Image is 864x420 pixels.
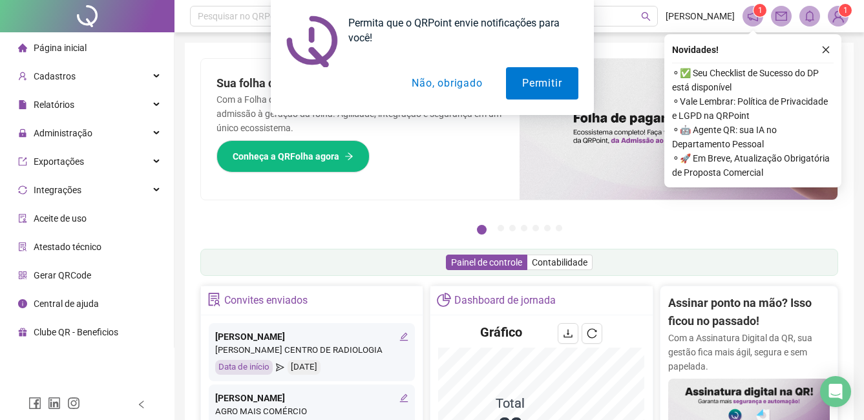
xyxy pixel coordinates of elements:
h2: Assinar ponto na mão? Isso ficou no passado! [668,294,830,331]
button: 1 [477,225,487,235]
span: audit [18,214,27,223]
button: 2 [498,225,504,231]
span: reload [587,328,597,339]
div: Dashboard de jornada [454,289,556,311]
img: banner%2F8d14a306-6205-4263-8e5b-06e9a85ad873.png [520,59,838,200]
span: edit [399,332,408,341]
span: Atestado técnico [34,242,101,252]
span: pie-chart [437,293,450,306]
span: Administração [34,128,92,138]
div: [DATE] [288,360,321,375]
button: 3 [509,225,516,231]
span: gift [18,328,27,337]
button: 7 [556,225,562,231]
span: instagram [67,397,80,410]
span: facebook [28,397,41,410]
button: 4 [521,225,527,231]
span: export [18,157,27,166]
span: Gerar QRCode [34,270,91,280]
span: info-circle [18,299,27,308]
span: Exportações [34,156,84,167]
span: solution [18,242,27,251]
h4: Gráfico [480,323,522,341]
p: Com a Assinatura Digital da QR, sua gestão fica mais ágil, segura e sem papelada. [668,331,830,373]
div: Convites enviados [224,289,308,311]
span: qrcode [18,271,27,280]
span: arrow-right [344,152,353,161]
div: [PERSON_NAME] [215,330,408,344]
span: lock [18,129,27,138]
span: solution [207,293,221,306]
button: 5 [532,225,539,231]
div: Permita que o QRPoint envie notificações para você! [338,16,578,45]
button: Conheça a QRFolha agora [216,140,370,173]
span: Aceite de uso [34,213,87,224]
span: left [137,400,146,409]
span: sync [18,185,27,194]
span: Integrações [34,185,81,195]
button: Permitir [506,67,578,100]
span: Central de ajuda [34,299,99,309]
span: Clube QR - Beneficios [34,327,118,337]
span: Conheça a QRFolha agora [233,149,339,163]
span: Contabilidade [532,257,587,268]
span: linkedin [48,397,61,410]
span: Painel de controle [451,257,522,268]
button: 6 [544,225,551,231]
span: ⚬ 🤖 Agente QR: sua IA no Departamento Pessoal [672,123,834,151]
div: Open Intercom Messenger [820,376,851,407]
span: edit [399,394,408,403]
span: download [563,328,573,339]
button: Não, obrigado [395,67,498,100]
span: send [276,360,284,375]
div: AGRO MAIS COMÉRCIO [215,405,408,419]
div: [PERSON_NAME] CENTRO DE RADIOLOGIA [215,344,408,357]
div: [PERSON_NAME] [215,391,408,405]
div: Data de início [215,360,273,375]
span: ⚬ 🚀 Em Breve, Atualização Obrigatória de Proposta Comercial [672,151,834,180]
img: notification icon [286,16,338,67]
